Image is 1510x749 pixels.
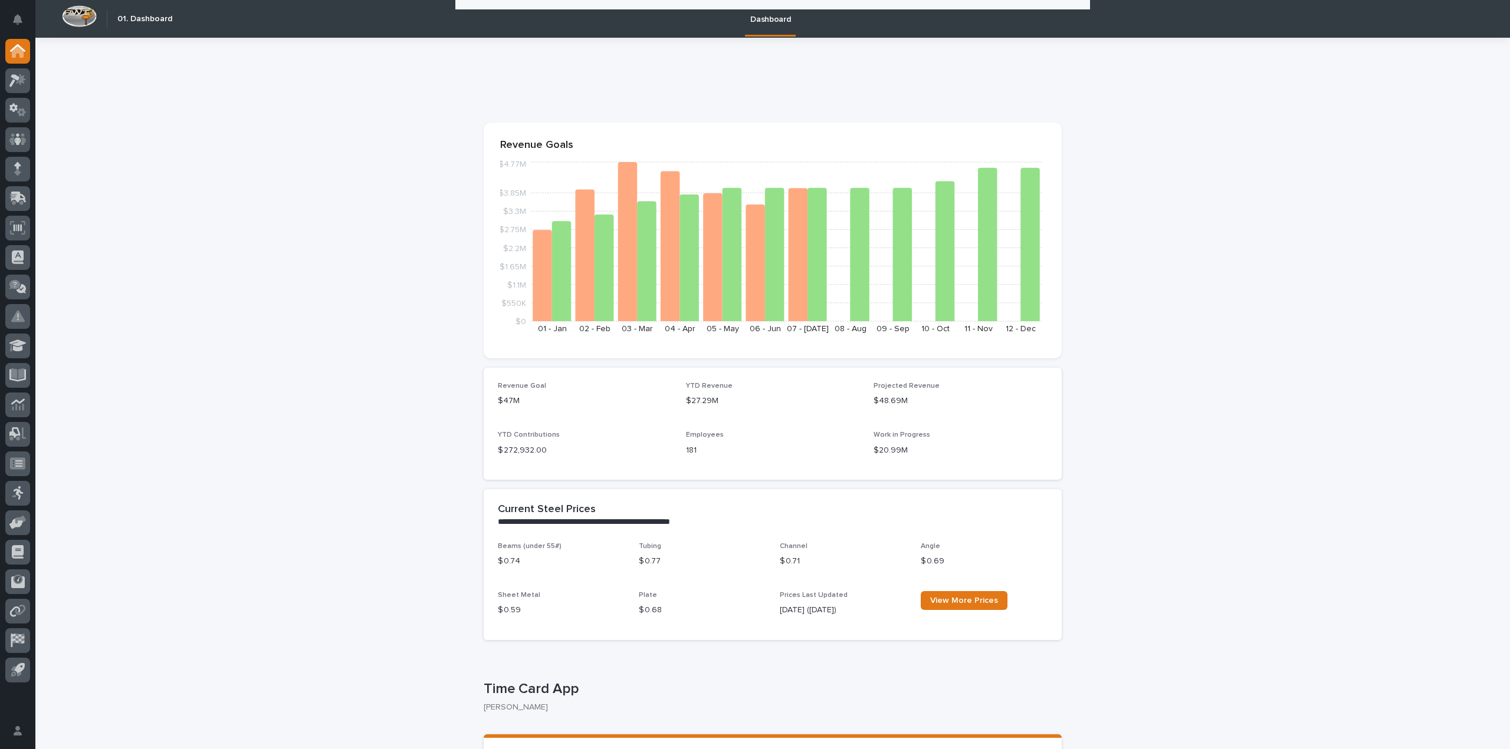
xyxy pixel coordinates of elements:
p: [PERSON_NAME] [484,702,1052,712]
span: Employees [686,431,724,438]
span: YTD Revenue [686,382,733,390]
p: [DATE] ([DATE]) [780,604,907,616]
text: 01 - Jan [538,325,567,333]
span: Beams (under 55#) [498,543,562,550]
span: YTD Contributions [498,431,560,438]
tspan: $4.77M [498,160,526,169]
span: Channel [780,543,807,550]
tspan: $3.3M [503,207,526,216]
text: 10 - Oct [921,325,950,333]
tspan: $0 [516,318,526,326]
text: 03 - Mar [622,325,653,333]
p: Time Card App [484,681,1057,698]
p: $27.29M [686,395,860,407]
text: 08 - Aug [835,325,866,333]
span: Tubing [639,543,661,550]
tspan: $550K [501,299,526,307]
p: $ 0.68 [639,604,766,616]
span: Projected Revenue [874,382,940,390]
text: 04 - Apr [665,325,695,333]
a: View More Prices [921,591,1007,610]
text: 02 - Feb [579,325,610,333]
p: $ 0.74 [498,555,625,567]
p: $ 272,932.00 [498,444,672,457]
text: 12 - Dec [1006,325,1036,333]
p: 181 [686,444,860,457]
img: Workspace Logo [62,5,97,27]
tspan: $2.75M [499,226,526,234]
text: 05 - May [707,325,739,333]
span: View More Prices [930,596,998,605]
span: Sheet Metal [498,592,540,599]
tspan: $2.2M [503,244,526,252]
p: $ 0.69 [921,555,1048,567]
h2: 01. Dashboard [117,14,172,24]
span: Revenue Goal [498,382,546,390]
text: 09 - Sep [877,325,910,333]
text: 07 - [DATE] [787,325,829,333]
text: 06 - Jun [750,325,781,333]
text: 11 - Nov [964,325,993,333]
p: $47M [498,395,672,407]
div: Notifications [15,14,30,33]
span: Angle [921,543,940,550]
span: Plate [639,592,657,599]
button: Notifications [5,7,30,32]
span: Work in Progress [874,431,930,438]
span: Prices Last Updated [780,592,848,599]
p: $ 0.71 [780,555,907,567]
p: $ 0.77 [639,555,766,567]
p: Revenue Goals [500,139,1045,152]
p: $48.69M [874,395,1048,407]
p: $ 0.59 [498,604,625,616]
tspan: $3.85M [498,189,526,197]
tspan: $1.1M [507,281,526,289]
tspan: $1.65M [500,262,526,270]
h2: Current Steel Prices [498,503,596,516]
p: $20.99M [874,444,1048,457]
